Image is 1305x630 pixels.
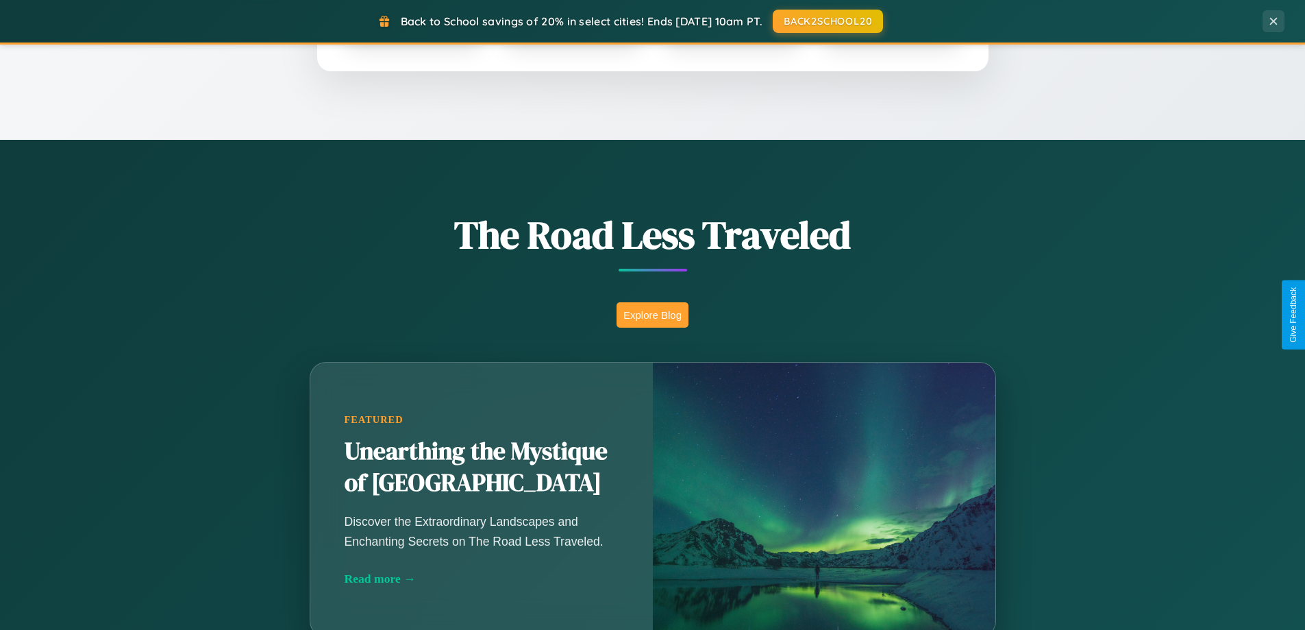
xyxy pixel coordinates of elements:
[242,208,1064,261] h1: The Road Less Traveled
[773,10,883,33] button: BACK2SCHOOL20
[345,414,619,426] div: Featured
[345,572,619,586] div: Read more →
[401,14,762,28] span: Back to School savings of 20% in select cities! Ends [DATE] 10am PT.
[345,436,619,499] h2: Unearthing the Mystique of [GEOGRAPHIC_DATA]
[345,512,619,550] p: Discover the Extraordinary Landscapes and Enchanting Secrets on The Road Less Traveled.
[1289,287,1298,343] div: Give Feedback
[617,302,688,328] button: Explore Blog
